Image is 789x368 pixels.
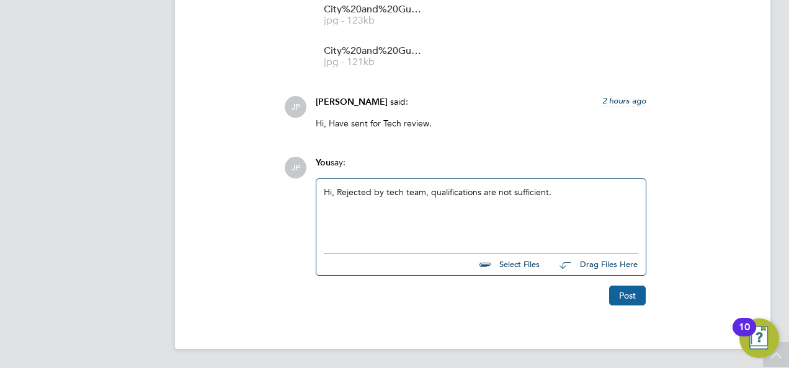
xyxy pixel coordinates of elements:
[324,5,423,25] a: City%20and%20Guilds%20Level%203%20Electrical%20Installations%2017th%20edition jpg - 123kb
[390,96,408,107] span: said:
[324,16,423,25] span: jpg - 123kb
[739,318,779,358] button: Open Resource Center, 10 new notifications
[324,5,423,14] span: City%20and%20Guilds%20Level%203%20Electrical%20Installations%2017th%20edition
[739,327,750,343] div: 10
[324,58,423,67] span: jpg - 121kb
[285,96,306,118] span: JP
[316,118,646,129] p: Hi, Have sent for Tech review.
[602,95,646,106] span: 2 hours ago
[285,157,306,178] span: JP
[316,157,331,168] span: You
[609,286,646,305] button: Post
[324,186,638,240] div: Hi, Rejected by tech team, qualifications are not sufficient.
[550,252,638,278] button: Drag Files Here
[316,157,646,178] div: say:
[324,46,423,56] span: City%20and%20Guilds%20Parts%202%20Electrical%20
[316,97,388,107] span: [PERSON_NAME]
[324,46,423,67] a: City%20and%20Guilds%20Parts%202%20Electrical%20 jpg - 121kb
